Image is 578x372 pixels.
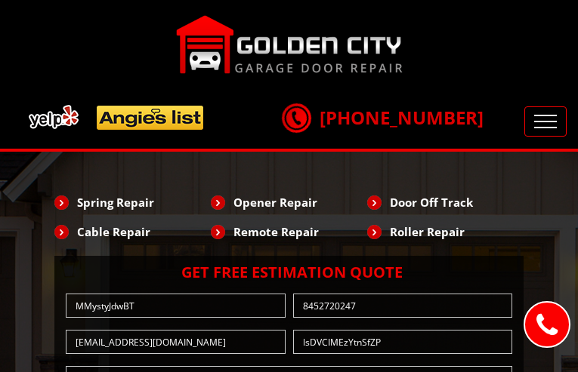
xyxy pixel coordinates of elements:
li: Spring Repair [54,189,211,215]
input: Name [66,294,286,318]
li: Roller Repair [367,219,524,244]
button: Toggle navigation [524,106,567,137]
h2: Get Free Estimation Quote [62,263,516,281]
input: Zip [293,330,513,354]
li: Remote Repair [211,219,367,244]
a: [PHONE_NUMBER] [282,105,484,130]
li: Opener Repair [211,189,367,215]
li: Cable Repair [54,219,211,244]
li: Door Off Track [367,189,524,215]
input: Enter email [66,330,286,354]
input: Phone [293,294,513,318]
img: Golden-City.png [176,15,403,74]
img: call.png [277,99,315,137]
img: add.png [23,99,210,136]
